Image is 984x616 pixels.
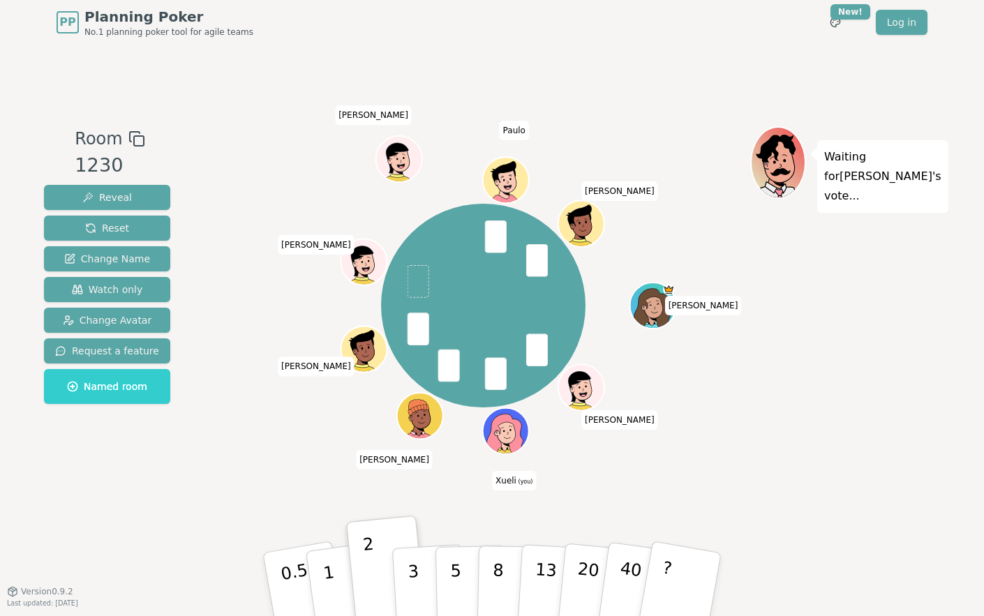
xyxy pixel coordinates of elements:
[82,190,132,204] span: Reveal
[84,7,253,27] span: Planning Poker
[44,216,170,241] button: Reset
[57,7,253,38] a: PPPlanning PokerNo.1 planning poker tool for agile teams
[44,277,170,302] button: Watch only
[581,181,658,201] span: Click to change your name
[84,27,253,38] span: No.1 planning poker tool for agile teams
[44,185,170,210] button: Reveal
[72,283,143,296] span: Watch only
[7,599,78,607] span: Last updated: [DATE]
[500,121,529,140] span: Click to change your name
[59,14,75,31] span: PP
[64,252,150,266] span: Change Name
[335,105,412,125] span: Click to change your name
[824,147,941,206] p: Waiting for [PERSON_NAME] 's vote...
[44,308,170,333] button: Change Avatar
[492,471,536,490] span: Click to change your name
[823,10,848,35] button: New!
[21,586,73,597] span: Version 0.9.2
[67,380,147,393] span: Named room
[55,344,159,358] span: Request a feature
[356,450,433,469] span: Click to change your name
[44,369,170,404] button: Named room
[278,235,355,255] span: Click to change your name
[75,151,144,180] div: 1230
[75,126,122,151] span: Room
[663,284,675,296] span: johanna is the host
[665,296,742,315] span: Click to change your name
[44,338,170,363] button: Request a feature
[44,246,170,271] button: Change Name
[7,586,73,597] button: Version0.9.2
[484,410,527,453] button: Click to change your avatar
[876,10,927,35] a: Log in
[362,534,380,610] p: 2
[278,356,355,376] span: Click to change your name
[581,410,658,430] span: Click to change your name
[830,4,870,20] div: New!
[516,479,533,485] span: (you)
[85,221,129,235] span: Reset
[63,313,152,327] span: Change Avatar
